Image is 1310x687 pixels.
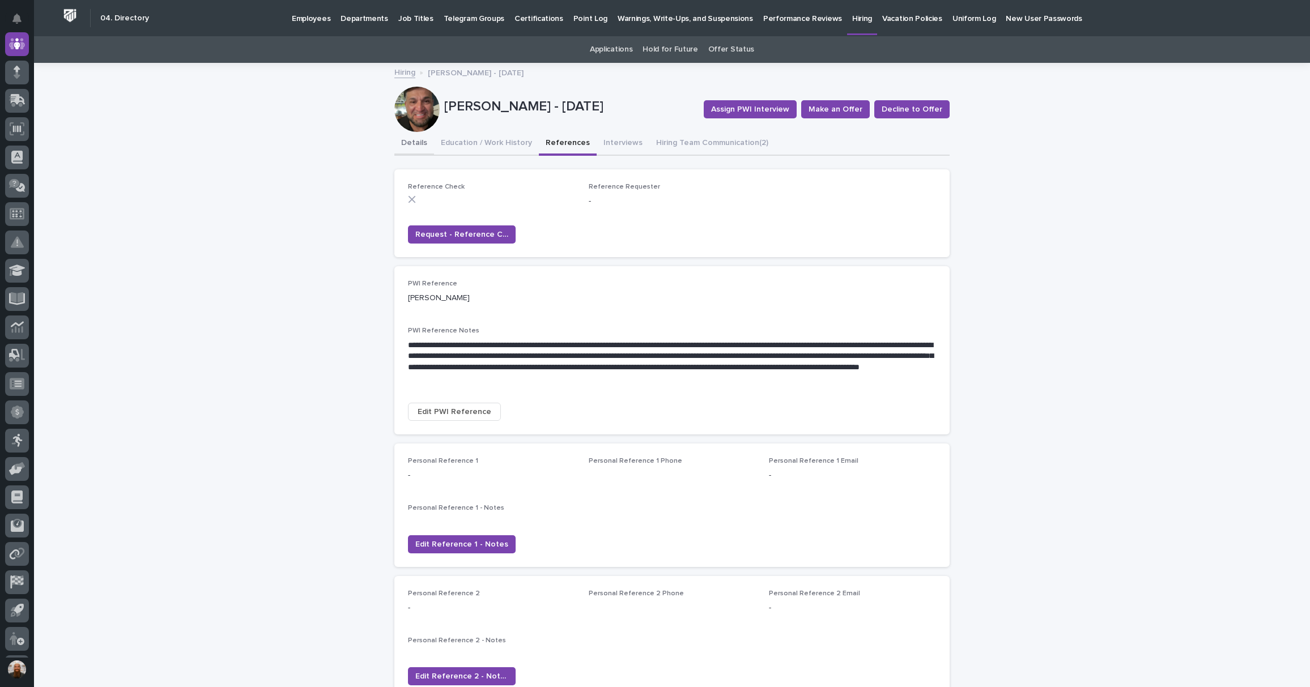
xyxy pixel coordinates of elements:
[801,100,870,118] button: Make an Offer
[589,458,682,464] span: Personal Reference 1 Phone
[408,667,516,685] button: Edit Reference 2 - Notes
[539,132,597,156] button: References
[874,100,950,118] button: Decline to Offer
[394,65,415,78] a: Hiring
[408,637,506,644] span: Personal Reference 2 - Notes
[394,132,434,156] button: Details
[415,229,508,240] span: Request - Reference Check
[408,470,575,481] p: -
[59,5,80,26] img: Workspace Logo
[408,403,501,421] button: Edit PWI Reference
[14,14,29,32] div: Notifications
[418,406,491,417] span: Edit PWI Reference
[408,280,457,287] span: PWI Reference
[769,602,936,614] p: -
[704,100,797,118] button: Assign PWI Interview
[415,539,508,550] span: Edit Reference 1 - Notes
[408,184,465,190] span: Reference Check
[769,590,860,597] span: Personal Reference 2 Email
[408,225,516,244] button: Request - Reference Check
[769,458,858,464] span: Personal Reference 1 Email
[649,132,775,156] button: Hiring Team Communication (2)
[408,590,480,597] span: Personal Reference 2
[589,184,660,190] span: Reference Requester
[428,66,524,78] p: [PERSON_NAME] - [DATE]
[434,132,539,156] button: Education / Work History
[882,104,942,115] span: Decline to Offer
[708,36,754,63] a: Offer Status
[5,7,29,31] button: Notifications
[589,195,756,207] p: -
[5,658,29,681] button: users-avatar
[597,132,649,156] button: Interviews
[643,36,697,63] a: Hold for Future
[408,602,575,614] p: -
[590,36,632,63] a: Applications
[415,671,508,682] span: Edit Reference 2 - Notes
[444,99,695,115] p: [PERSON_NAME] - [DATE]
[809,104,862,115] span: Make an Offer
[408,327,479,334] span: PWI Reference Notes
[769,470,936,481] p: -
[408,535,516,553] button: Edit Reference 1 - Notes
[711,104,789,115] span: Assign PWI Interview
[100,14,149,23] h2: 04. Directory
[408,505,504,511] span: Personal Reference 1 - Notes
[408,458,478,464] span: Personal Reference 1
[589,590,684,597] span: Personal Reference 2 Phone
[408,292,575,304] p: [PERSON_NAME]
